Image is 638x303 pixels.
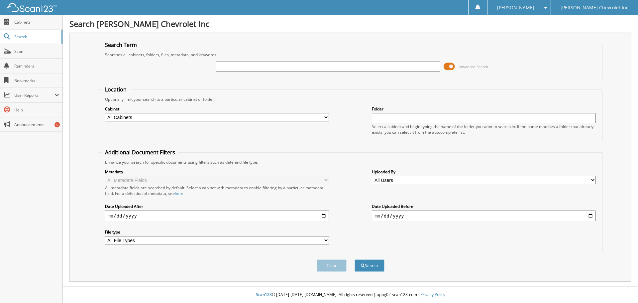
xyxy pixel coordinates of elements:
legend: Additional Document Filters [102,149,178,156]
label: Date Uploaded After [105,204,329,209]
span: User Reports [14,92,54,98]
legend: Location [102,86,130,93]
label: Metadata [105,169,329,175]
input: start [105,211,329,221]
span: Scan [14,49,59,54]
div: Enhance your search for specific documents using filters such as date and file type. [102,159,599,165]
label: Cabinet [105,106,329,112]
a: here [175,191,183,196]
span: Scan123 [256,292,272,297]
span: Advanced Search [459,64,488,69]
span: Announcements [14,122,59,127]
span: Cabinets [14,19,59,25]
div: 5 [54,122,60,127]
h1: Search [PERSON_NAME] Chevrolet Inc [69,18,631,29]
div: All metadata fields are searched by default. Select a cabinet with metadata to enable filtering b... [105,185,329,196]
div: Searches all cabinets, folders, files, metadata, and keywords [102,52,599,58]
span: [PERSON_NAME] [497,6,534,10]
legend: Search Term [102,41,140,49]
button: Clear [317,259,347,272]
span: Reminders [14,63,59,69]
img: scan123-logo-white.svg [7,3,56,12]
span: [PERSON_NAME] Chevrolet Inc [561,6,628,10]
span: Help [14,107,59,113]
button: Search [355,259,384,272]
label: Date Uploaded Before [372,204,596,209]
a: Privacy Policy [420,292,445,297]
span: Bookmarks [14,78,59,83]
span: Search [14,34,58,40]
div: Select a cabinet and begin typing the name of the folder you want to search in. If the name match... [372,124,596,135]
div: Optionally limit your search to a particular cabinet or folder [102,96,599,102]
label: Folder [372,106,596,112]
label: File type [105,229,329,235]
input: end [372,211,596,221]
label: Uploaded By [372,169,596,175]
div: © [DATE]-[DATE] [DOMAIN_NAME]. All rights reserved | appg02-scan123-com | [63,287,638,303]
